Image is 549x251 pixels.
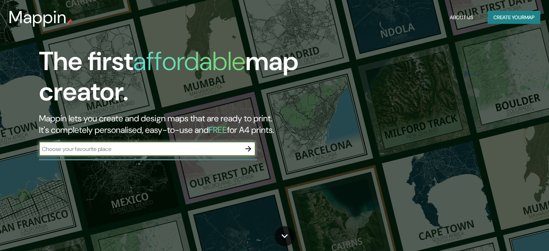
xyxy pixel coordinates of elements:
h1: affordable [133,44,245,78]
h3: Mappin [9,7,67,27]
h1: The first map creator. [39,46,314,113]
button: Create yourmap [488,11,540,24]
button: About Us [447,11,476,24]
input: Choose your favourite place [39,145,241,153]
h2: Mappin lets you create and design maps that are ready to print. It's completely personalised, eas... [39,113,314,136]
h5: FREE [209,124,227,135]
img: mappin-pin [67,19,73,25]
